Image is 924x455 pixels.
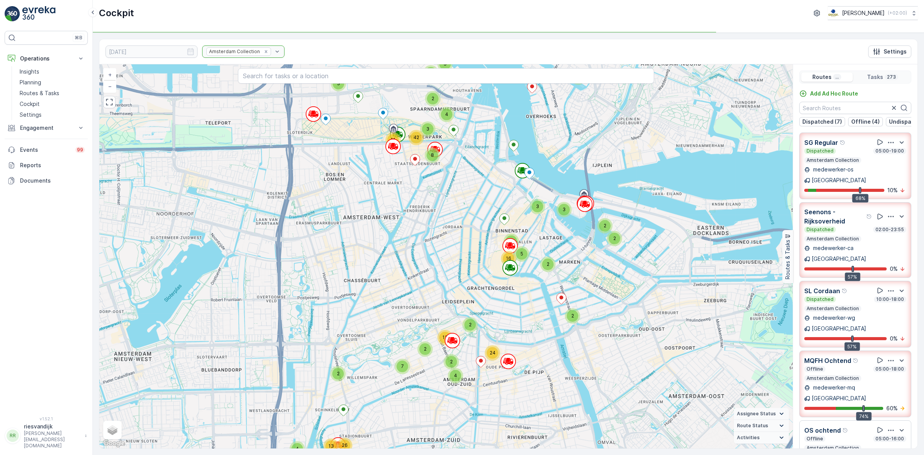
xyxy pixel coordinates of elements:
[420,121,435,137] div: 3
[812,314,855,322] p: medewerker-wg
[104,81,115,92] a: Zoom Out
[886,405,898,412] p: 60 %
[868,45,911,58] button: Settings
[804,426,841,435] p: OS ochtend
[331,76,346,91] div: 3
[5,120,88,136] button: Engagement
[844,343,860,351] div: 57%
[101,438,127,448] a: Open this area in Google Maps (opens a new window)
[812,325,866,332] p: [GEOGRAPHIC_DATA]
[426,126,429,132] span: 3
[737,411,776,417] span: Assignee Status
[806,445,860,451] p: Amsterdam Collection
[425,91,440,106] div: 2
[851,118,880,126] p: Offline (4)
[613,235,616,241] span: 2
[890,265,898,273] p: 0 %
[842,427,849,433] div: Help Tooltip Icon
[442,334,448,340] span: 13
[395,359,410,374] div: 7
[810,90,858,97] p: Add Ad Hoc Route
[804,286,840,295] p: SL Cordaan
[799,102,911,114] input: Search Routes
[734,432,789,444] summary: Activities
[812,244,854,252] p: medewerker-ca
[806,148,834,154] p: Dispatched
[806,157,860,163] p: Amsterdam Collection
[17,109,88,120] a: Settings
[330,366,346,381] div: 2
[20,161,85,169] p: Reports
[562,207,566,212] span: 3
[454,373,457,378] span: 4
[437,330,453,345] div: 13
[835,74,840,80] p: ...
[842,9,885,17] p: [PERSON_NAME]
[323,438,339,454] div: 13
[20,146,71,154] p: Events
[547,261,549,267] span: 2
[408,130,424,145] div: 42
[20,124,72,132] p: Engagement
[425,148,440,163] div: 8
[506,255,511,261] span: 16
[806,296,834,302] p: Dispatched
[445,111,448,117] span: 4
[20,68,39,76] p: Insights
[842,288,848,294] div: Help Tooltip Icon
[337,81,340,86] span: 3
[20,177,85,185] p: Documents
[444,61,447,67] span: 3
[7,430,19,442] div: RR
[5,51,88,66] button: Operations
[391,137,395,143] span: 11
[806,227,834,233] p: Dispatched
[597,218,613,233] div: 2
[806,436,824,442] p: Offline
[337,371,340,376] span: 2
[887,186,898,194] p: 10 %
[75,35,82,41] p: ⌘B
[469,322,472,327] span: 2
[20,111,42,119] p: Settings
[856,412,872,421] div: 74%
[799,90,858,97] a: Add Ad Hoc Route
[99,7,134,19] p: Cockpit
[565,308,580,324] div: 2
[812,255,866,263] p: [GEOGRAPHIC_DATA]
[424,346,427,352] span: 2
[521,251,523,257] span: 5
[504,233,519,249] div: 6
[413,134,419,140] span: 42
[24,423,81,430] p: riesvandijk
[437,56,453,72] div: 3
[812,73,832,81] p: Routes
[845,273,860,281] div: 57%
[737,423,768,429] span: Route Status
[540,257,556,272] div: 2
[828,9,839,17] img: basis-logo_rgb2x.png
[77,147,83,153] p: 99
[840,139,846,146] div: Help Tooltip Icon
[462,317,478,332] div: 2
[490,350,495,356] span: 24
[604,223,606,228] span: 2
[5,416,88,421] span: v 1.52.1
[5,423,88,449] button: RRriesvandijk[PERSON_NAME][EMAIL_ADDRESS][DOMAIN_NAME]
[337,438,352,453] div: 26
[22,6,55,22] img: logo_light-DOdMpM7g.png
[571,313,574,319] span: 2
[24,430,81,449] p: [PERSON_NAME][EMAIL_ADDRESS][DOMAIN_NAME]
[439,107,454,122] div: 4
[423,65,439,81] div: 2
[799,117,845,126] button: Dispatched (7)
[784,240,792,279] p: Routes & Tasks
[806,306,860,312] p: Amsterdam Collection
[853,358,859,364] div: Help Tooltip Icon
[852,194,869,203] div: 68%
[875,227,905,233] p: 02:00-23:55
[5,173,88,188] a: Documents
[5,158,88,173] a: Reports
[104,421,121,438] a: Layers
[812,395,866,402] p: [GEOGRAPHIC_DATA]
